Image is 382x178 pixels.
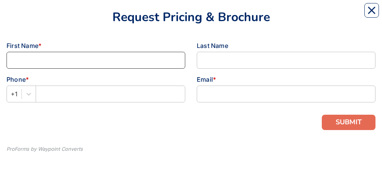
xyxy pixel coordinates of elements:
span: Email [197,76,213,83]
span: Phone [7,76,26,83]
button: Close [364,3,379,18]
div: ProForms by Waypoint Converts [7,145,83,153]
span: Last Name [197,42,228,49]
button: SUBMIT [322,115,375,130]
div: Request Pricing & Brochure [7,11,375,23]
span: First Name [7,42,38,49]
